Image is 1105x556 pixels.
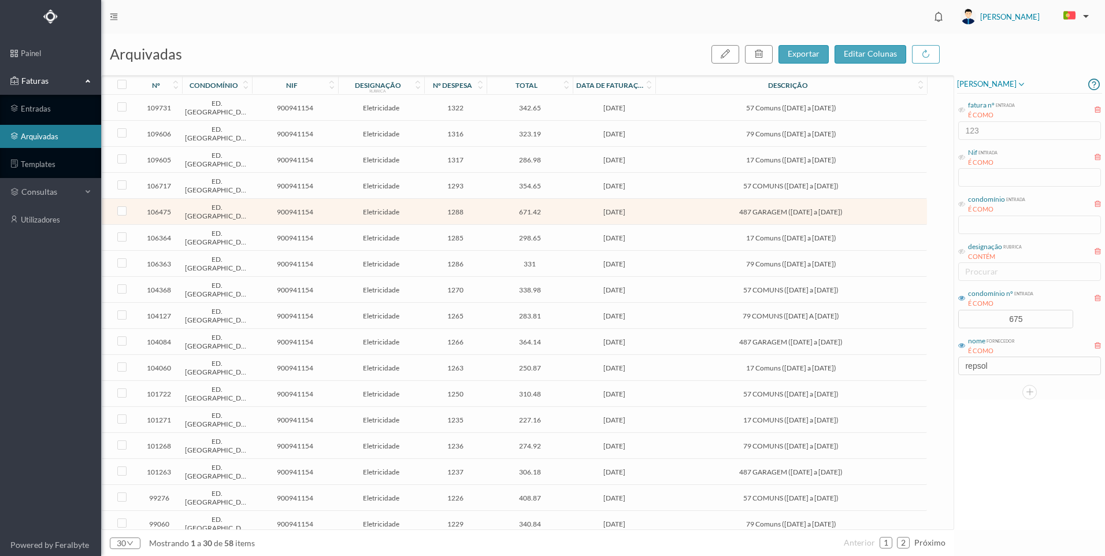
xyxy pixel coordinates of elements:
span: 57 COMUNS ([DATE] a [DATE]) [658,286,924,294]
span: 57 COMUNS ([DATE] a [DATE]) [658,494,924,502]
span: Eletricidade [341,390,421,398]
span: Eletricidade [341,520,421,528]
div: condomínio nº [968,288,1013,299]
div: entrada [977,147,998,156]
img: Logo [43,9,58,24]
span: de [214,538,223,548]
span: 900941154 [255,286,335,294]
span: 900941154 [255,520,335,528]
span: ED. [GEOGRAPHIC_DATA] [185,281,249,298]
span: [DATE] [576,207,652,216]
span: 30 [201,538,214,548]
div: descrição [768,81,808,90]
span: 104368 [139,286,179,294]
span: 900941154 [255,155,335,164]
span: 17 COMUNS ([DATE] a [DATE]) [658,416,924,424]
div: entrada [1013,288,1033,297]
span: ED. [GEOGRAPHIC_DATA] [185,489,249,506]
span: exportar [788,49,820,58]
span: 1293 [427,181,484,190]
span: 106475 [139,207,179,216]
div: É COMO [968,110,1015,120]
span: 283.81 [490,312,570,320]
span: 104127 [139,312,179,320]
span: items [235,538,255,548]
span: Eletricidade [341,129,421,138]
span: Eletricidade [341,338,421,346]
span: [DATE] [576,312,652,320]
span: 1236 [427,442,484,450]
span: Eletricidade [341,233,421,242]
span: [PERSON_NAME] [957,77,1026,91]
span: ED. [GEOGRAPHIC_DATA] [185,385,249,402]
span: [DATE] [576,390,652,398]
span: 487 GARAGEM ([DATE] a [DATE]) [658,207,924,216]
div: 30 [117,535,126,552]
span: Faturas [18,75,82,87]
span: 331 [490,260,570,268]
span: ED. [GEOGRAPHIC_DATA] [185,125,249,142]
span: 900941154 [255,129,335,138]
span: Eletricidade [341,494,421,502]
span: 1237 [427,468,484,476]
span: ED. [GEOGRAPHIC_DATA] [185,411,249,428]
span: Eletricidade [341,312,421,320]
span: ED. [GEOGRAPHIC_DATA] [185,177,249,194]
div: nome [968,336,985,346]
span: 900941154 [255,494,335,502]
span: [DATE] [576,129,652,138]
div: nº [152,81,160,90]
span: 338.98 [490,286,570,294]
span: ED. [GEOGRAPHIC_DATA] [185,229,249,246]
span: 900941154 [255,260,335,268]
div: É COMO [968,158,998,168]
span: [DATE] [576,181,652,190]
span: [DATE] [576,520,652,528]
span: 1285 [427,233,484,242]
span: 364.14 [490,338,570,346]
span: ED. [GEOGRAPHIC_DATA] [185,255,249,272]
button: exportar [778,45,829,64]
span: 900941154 [255,364,335,372]
span: 306.18 [490,468,570,476]
span: 900941154 [255,442,335,450]
i: icon: down [126,540,134,547]
span: 1317 [427,155,484,164]
span: 101271 [139,416,179,424]
span: ED. [GEOGRAPHIC_DATA] [185,463,249,480]
span: 57 Comuns ([DATE] a [DATE]) [658,103,924,112]
div: CONTÉM [968,252,1022,262]
span: Eletricidade [341,207,421,216]
button: editar colunas [835,45,906,64]
span: 1286 [427,260,484,268]
span: [DATE] [576,442,652,450]
li: 2 [897,537,910,548]
span: 900941154 [255,103,335,112]
div: condomínio [190,81,238,90]
span: 900941154 [255,390,335,398]
span: 323.19 [490,129,570,138]
a: 1 [880,534,892,551]
span: [DATE] [576,468,652,476]
span: 227.16 [490,416,570,424]
span: 900941154 [255,207,335,216]
span: [DATE] [576,416,652,424]
span: 900941154 [255,468,335,476]
span: 79 COMUNS ([DATE] a [DATE]) [658,442,924,450]
span: 900941154 [255,338,335,346]
div: designação [355,81,401,90]
span: 104060 [139,364,179,372]
div: É COMO [968,346,1015,356]
span: 109606 [139,129,179,138]
span: 250.87 [490,364,570,372]
span: 58 [223,538,235,548]
div: nif [286,81,298,90]
span: ED. [GEOGRAPHIC_DATA] [185,333,249,350]
span: [DATE] [576,494,652,502]
span: 17 Comuns ([DATE] a [DATE]) [658,155,924,164]
span: consultas [21,186,79,198]
span: [DATE] [576,338,652,346]
span: 1266 [427,338,484,346]
span: 109605 [139,155,179,164]
span: ED. [GEOGRAPHIC_DATA] [185,437,249,454]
